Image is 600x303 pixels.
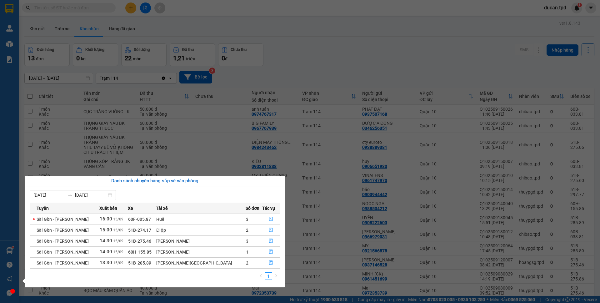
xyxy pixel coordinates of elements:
[262,214,279,224] button: file-done
[274,274,278,278] span: right
[156,216,245,223] div: Huê
[272,272,280,280] button: right
[128,260,151,265] span: 51B-285.89
[262,225,279,235] button: file-done
[257,272,265,280] button: left
[113,239,123,243] span: 15/09
[37,250,89,255] span: Sài Gòn - [PERSON_NAME]
[156,249,245,255] div: [PERSON_NAME]
[67,193,72,198] span: swap-right
[75,192,107,199] input: Đến ngày
[113,250,123,254] span: 15/09
[128,250,152,255] span: 60H-155.85
[128,205,133,212] span: Xe
[128,217,151,222] span: 60F-005.87
[269,250,273,255] span: file-done
[113,261,123,265] span: 15/09
[99,205,117,212] span: Xuất bến
[30,177,280,185] div: Danh sách chuyến hàng sắp về văn phòng
[113,228,123,232] span: 15/09
[269,239,273,244] span: file-done
[128,228,151,233] span: 51B-274.17
[272,272,280,280] li: Next Page
[269,260,273,265] span: file-done
[113,217,123,221] span: 15/09
[100,216,112,222] span: 16:00
[246,239,248,244] span: 3
[246,205,260,212] span: Số đơn
[156,238,245,245] div: [PERSON_NAME]
[37,260,89,265] span: Sài Gòn - [PERSON_NAME]
[257,272,265,280] li: Previous Page
[100,227,112,233] span: 15:00
[269,217,273,222] span: file-done
[37,228,89,233] span: Sài Gòn - [PERSON_NAME]
[37,205,49,212] span: Tuyến
[156,260,245,266] div: [PERSON_NAME][GEOGRAPHIC_DATA]
[265,273,272,280] a: 1
[269,228,273,233] span: file-done
[262,205,275,212] span: Tác vụ
[262,247,279,257] button: file-done
[156,227,245,234] div: Điệp
[246,228,248,233] span: 2
[100,249,112,255] span: 14:00
[156,205,168,212] span: Tài xế
[262,236,279,246] button: file-done
[100,238,112,244] span: 14:30
[37,217,89,222] span: Sài Gòn - [PERSON_NAME]
[37,239,89,244] span: Sài Gòn - [PERSON_NAME]
[246,260,248,265] span: 2
[265,272,272,280] li: 1
[67,193,72,198] span: to
[259,274,263,278] span: left
[33,192,65,199] input: Từ ngày
[128,239,151,244] span: 51B-275.46
[100,260,112,265] span: 13:30
[246,217,248,222] span: 3
[246,250,248,255] span: 1
[262,258,279,268] button: file-done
